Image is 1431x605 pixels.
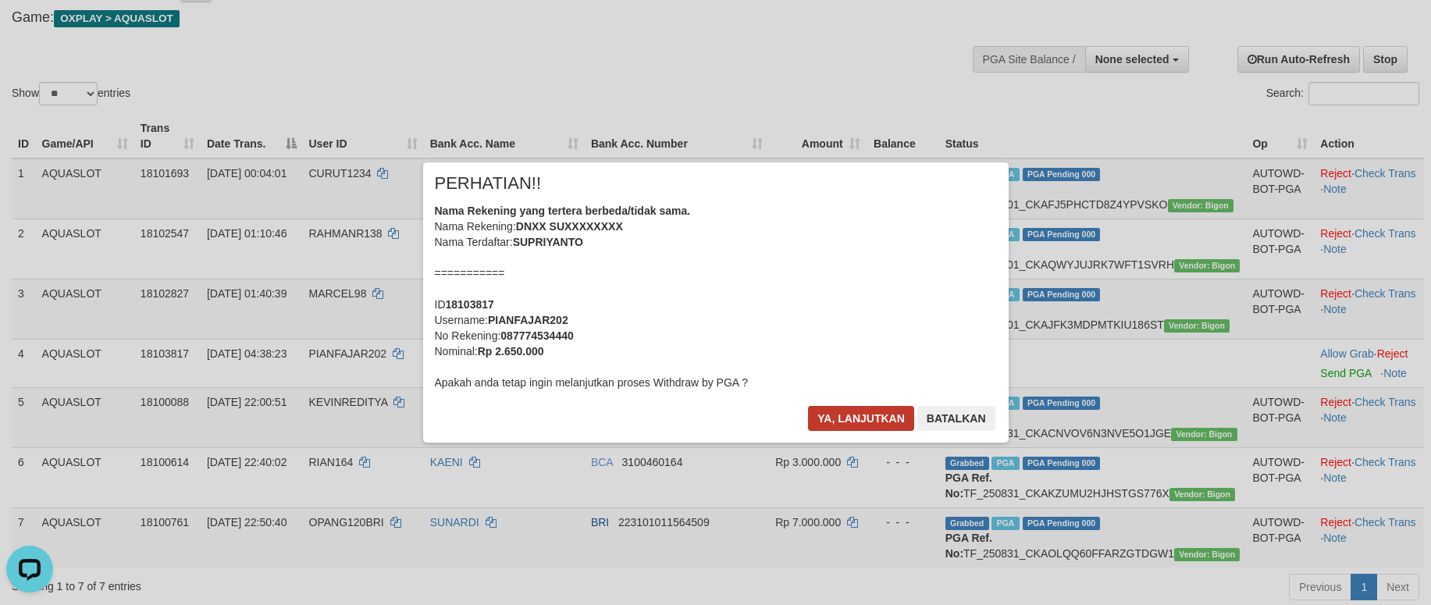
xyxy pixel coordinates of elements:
b: DNXX SUXXXXXXXX [516,220,623,233]
b: 087774534440 [500,329,573,342]
b: 18103817 [446,298,494,311]
div: Nama Rekening: Nama Terdaftar: =========== ID Username: No Rekening: Nominal: Apakah anda tetap i... [435,203,997,390]
button: Open LiveChat chat widget [6,6,53,53]
b: PIANFAJAR202 [488,314,568,326]
button: Batalkan [917,406,995,431]
b: Nama Rekening yang tertera berbeda/tidak sama. [435,205,691,217]
b: SUPRIYANTO [513,236,583,248]
b: Rp 2.650.000 [478,345,544,358]
span: PERHATIAN!! [435,176,542,191]
button: Ya, lanjutkan [808,406,914,431]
